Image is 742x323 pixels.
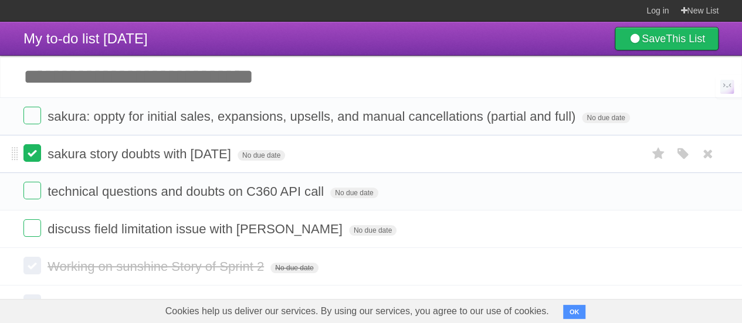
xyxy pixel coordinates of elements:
span: sakura story doubts with [DATE] [48,147,234,161]
button: OK [563,305,586,319]
span: My to-do list [DATE] [23,30,148,46]
span: confirm uat [PERSON_NAME] after postdeployment steps [48,297,382,311]
span: sakura: oppty for initial sales, expansions, upsells, and manual cancellations (partial and full) [48,109,578,124]
a: SaveThis List [615,27,719,50]
label: Done [23,257,41,274]
label: Done [23,294,41,312]
span: No due date [238,150,285,161]
label: Done [23,144,41,162]
span: No due date [582,113,629,123]
span: Cookies help us deliver our services. By using our services, you agree to our use of cookies. [154,300,561,323]
span: No due date [270,263,318,273]
b: This List [666,33,705,45]
span: No due date [349,225,397,236]
label: Done [23,182,41,199]
span: No due date [330,188,378,198]
label: Done [23,219,41,237]
span: Working on sunshine Story of Sprint 2 [48,259,267,274]
label: Star task [647,144,669,164]
span: technical questions and doubts on C360 API call [48,184,327,199]
span: discuss field limitation issue with [PERSON_NAME] [48,222,345,236]
label: Done [23,107,41,124]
